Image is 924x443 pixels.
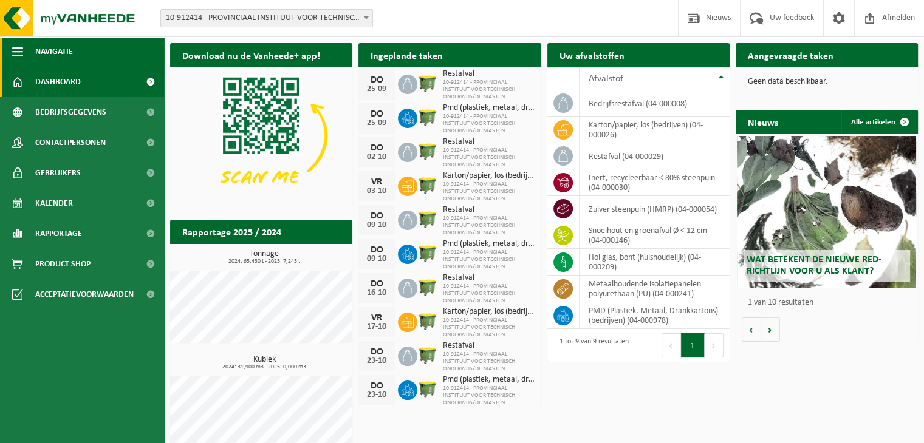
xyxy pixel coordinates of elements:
[35,67,81,97] span: Dashboard
[364,177,389,187] div: VR
[262,243,351,268] a: Bekijk rapportage
[443,249,535,271] span: 10-912414 - PROVINCIAAL INSTITUUT VOOR TECHNISCH ONDERWIJS/DE MASTEN
[364,323,389,331] div: 17-10
[364,391,389,399] div: 23-10
[161,10,372,27] span: 10-912414 - PROVINCIAAL INSTITUUT VOOR TECHNISCH ONDERWIJS/DE MASTEN - KAPELLEN
[35,97,106,127] span: Bedrijfsgegevens
[35,36,73,67] span: Navigatie
[364,143,389,153] div: DO
[705,333,724,357] button: Next
[35,218,82,249] span: Rapportage
[176,364,352,370] span: 2024: 31,900 m3 - 2025: 0,000 m3
[364,289,389,297] div: 16-10
[160,9,373,27] span: 10-912414 - PROVINCIAAL INSTITUUT VOOR TECHNISCH ONDERWIJS/DE MASTEN - KAPELLEN
[443,341,535,351] span: Restafval
[580,249,730,276] td: hol glas, bont (huishoudelijk) (04-000209)
[417,209,438,229] img: WB-1100-HPE-GN-50
[443,215,535,237] span: 10-912414 - PROVINCIAAL INSTITUUT VOOR TECHNISCH ONDERWIJS/DE MASTEN
[417,243,438,263] img: WB-1100-HPE-GN-50
[35,188,73,218] span: Kalender
[443,283,535,305] span: 10-912414 - PROVINCIAAL INSTITUUT VOOR TECHNISCH ONDERWIJS/DE MASTEN
[358,43,455,67] h2: Ingeplande taken
[176,356,352,370] h3: Kubiek
[443,113,535,135] span: 10-912414 - PROVINCIAAL INSTITUUT VOOR TECHNISCH ONDERWIJS/DE MASTEN
[580,276,730,302] td: metaalhoudende isolatiepanelen polyurethaan (PU) (04-000241)
[443,317,535,339] span: 10-912414 - PROVINCIAAL INSTITUUT VOOR TECHNISCH ONDERWIJS/DE MASTEN
[417,107,438,127] img: WB-1100-HPE-GN-50
[417,311,438,331] img: WB-1100-HPE-GN-50
[417,379,438,399] img: WB-1100-HPE-GN-50
[364,187,389,195] div: 03-10
[580,90,730,117] td: bedrijfsrestafval (04-000008)
[761,317,780,342] button: Volgende
[443,273,535,283] span: Restafval
[364,119,389,127] div: 25-09
[580,169,730,196] td: inert, recycleerbaar < 80% steenpuin (04-000030)
[176,259,352,265] span: 2024: 65,430 t - 2025: 7,245 t
[364,153,389,161] div: 02-10
[553,332,629,359] div: 1 tot 9 van 9 resultaten
[170,43,332,67] h2: Download nu de Vanheede+ app!
[589,74,623,84] span: Afvalstof
[736,43,846,67] h2: Aangevraagde taken
[35,127,106,158] span: Contactpersonen
[681,333,705,357] button: 1
[364,85,389,93] div: 25-09
[35,249,91,279] span: Product Shop
[748,299,912,307] p: 1 van 10 resultaten
[742,317,761,342] button: Vorige
[417,73,438,93] img: WB-1100-HPE-GN-50
[364,381,389,391] div: DO
[35,279,134,309] span: Acceptatievoorwaarden
[580,143,730,169] td: restafval (04-000029)
[364,75,389,85] div: DO
[737,136,916,288] a: Wat betekent de nieuwe RED-richtlijn voor u als klant?
[170,67,352,204] img: Download de VHEPlus App
[747,255,881,276] span: Wat betekent de nieuwe RED-richtlijn voor u als klant?
[364,211,389,221] div: DO
[736,110,790,134] h2: Nieuws
[443,137,535,147] span: Restafval
[841,110,917,134] a: Alle artikelen
[417,345,438,365] img: WB-1100-HPE-GN-50
[170,220,293,243] h2: Rapportage 2025 / 2024
[443,103,535,113] span: Pmd (plastiek, metaal, drankkartons) (bedrijven)
[547,43,637,67] h2: Uw afvalstoffen
[364,245,389,255] div: DO
[364,255,389,263] div: 09-10
[443,181,535,203] span: 10-912414 - PROVINCIAAL INSTITUUT VOOR TECHNISCH ONDERWIJS/DE MASTEN
[580,302,730,329] td: PMD (Plastiek, Metaal, Drankkartons) (bedrijven) (04-000978)
[443,239,535,249] span: Pmd (plastiek, metaal, drankkartons) (bedrijven)
[580,222,730,249] td: snoeihout en groenafval Ø < 12 cm (04-000146)
[364,313,389,323] div: VR
[443,307,535,317] span: Karton/papier, los (bedrijven)
[443,205,535,215] span: Restafval
[443,375,535,385] span: Pmd (plastiek, metaal, drankkartons) (bedrijven)
[364,357,389,365] div: 23-10
[748,78,906,86] p: Geen data beschikbaar.
[364,109,389,119] div: DO
[417,141,438,161] img: WB-1100-HPE-GN-50
[580,117,730,143] td: karton/papier, los (bedrijven) (04-000026)
[662,333,681,357] button: Previous
[417,175,438,195] img: WB-1100-HPE-GN-50
[580,196,730,222] td: zuiver steenpuin (HMRP) (04-000054)
[443,171,535,181] span: Karton/papier, los (bedrijven)
[364,347,389,357] div: DO
[443,147,535,169] span: 10-912414 - PROVINCIAAL INSTITUUT VOOR TECHNISCH ONDERWIJS/DE MASTEN
[443,385,535,407] span: 10-912414 - PROVINCIAAL INSTITUUT VOOR TECHNISCH ONDERWIJS/DE MASTEN
[364,279,389,289] div: DO
[443,351,535,373] span: 10-912414 - PROVINCIAAL INSTITUUT VOOR TECHNISCH ONDERWIJS/DE MASTEN
[417,277,438,297] img: WB-1100-HPE-GN-50
[176,250,352,265] h3: Tonnage
[443,79,535,101] span: 10-912414 - PROVINCIAAL INSTITUUT VOOR TECHNISCH ONDERWIJS/DE MASTEN
[35,158,81,188] span: Gebruikers
[364,221,389,229] div: 09-10
[443,69,535,79] span: Restafval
